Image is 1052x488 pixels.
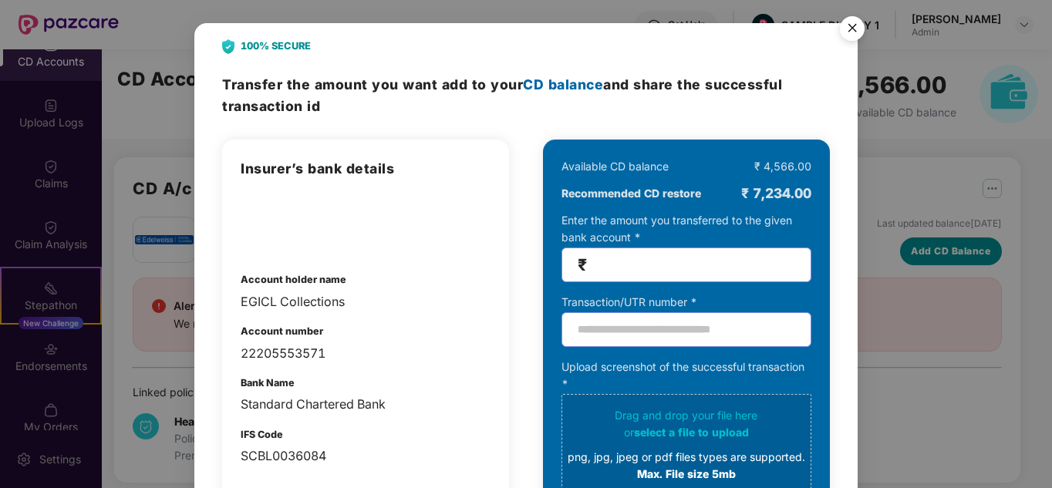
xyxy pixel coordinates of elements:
h3: Transfer the amount and share the successful transaction id [222,74,829,116]
div: EGICL Collections [241,292,491,311]
span: ₹ [578,256,587,274]
div: Max. File size 5mb [568,466,805,483]
b: Bank Name [241,377,295,389]
div: Drag and drop your file here [568,407,805,483]
div: png, jpg, jpeg or pdf files types are supported. [568,449,805,466]
b: Account holder name [241,274,346,285]
div: Transaction/UTR number * [561,294,811,311]
b: Account number [241,325,323,337]
b: Recommended CD restore [561,185,701,202]
div: or [568,424,805,441]
span: you want add to your [372,76,603,93]
h3: Insurer’s bank details [241,158,491,180]
div: 22205553571 [241,344,491,363]
img: svg+xml;base64,PHN2ZyB4bWxucz0iaHR0cDovL3d3dy53My5vcmcvMjAwMC9zdmciIHdpZHRoPSIyNCIgaGVpZ2h0PSIyOC... [222,39,234,54]
div: ₹ 7,234.00 [741,183,811,204]
div: Enter the amount you transferred to the given bank account * [561,212,811,282]
div: Available CD balance [561,158,669,175]
div: SCBL0036084 [241,446,491,466]
img: svg+xml;base64,PHN2ZyB4bWxucz0iaHR0cDovL3d3dy53My5vcmcvMjAwMC9zdmciIHdpZHRoPSI1NiIgaGVpZ2h0PSI1Ni... [831,9,874,52]
span: select a file to upload [634,426,749,439]
b: 100% SECURE [241,39,311,54]
b: IFS Code [241,429,283,440]
span: CD balance [523,76,603,93]
div: ₹ 4,566.00 [754,158,811,175]
img: integrations [241,195,321,249]
div: Standard Chartered Bank [241,395,491,414]
button: Close [831,8,872,50]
